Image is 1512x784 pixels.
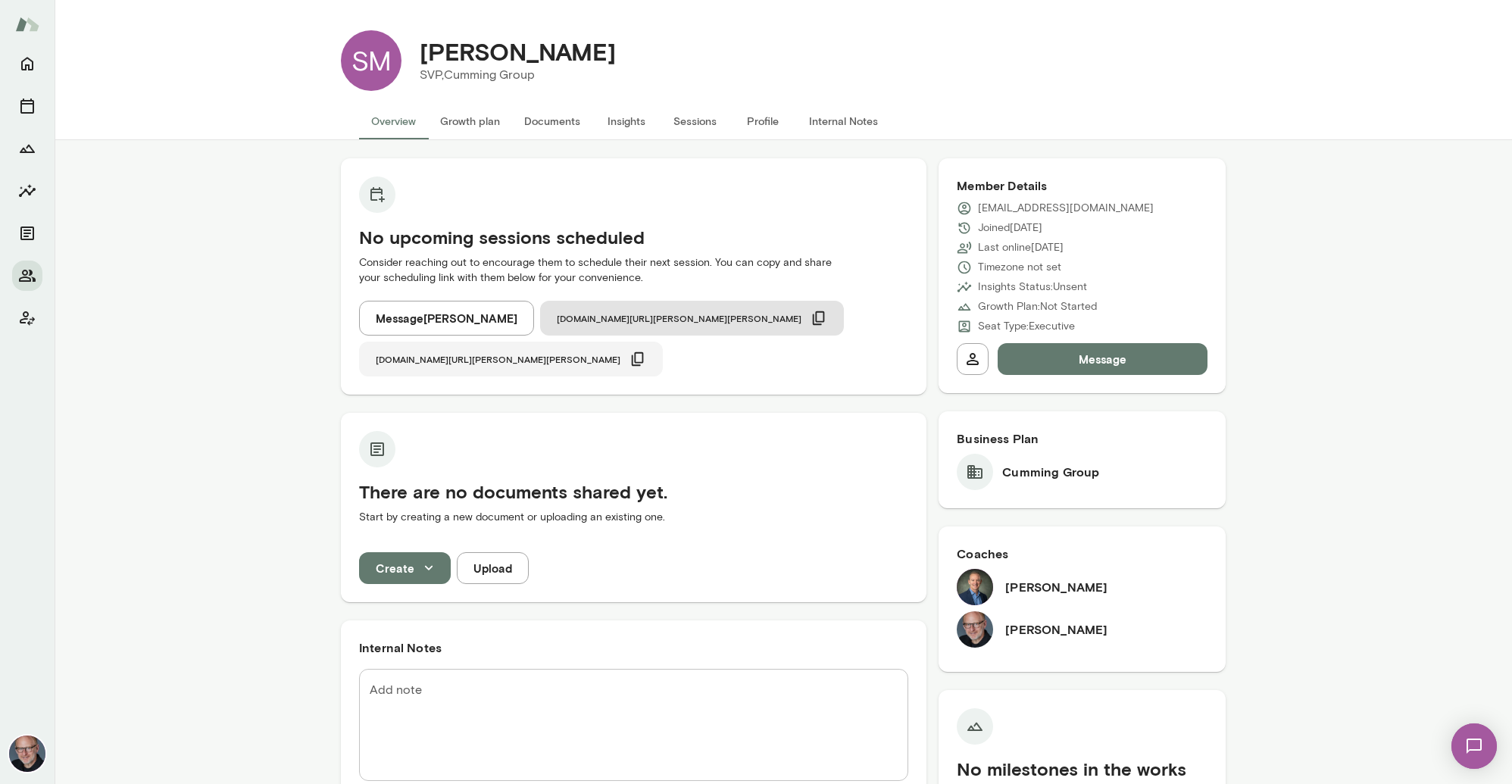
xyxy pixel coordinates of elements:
[540,301,844,336] button: [DOMAIN_NAME][URL][PERSON_NAME][PERSON_NAME]
[359,639,908,657] h6: Internal Notes
[1005,578,1107,596] h6: [PERSON_NAME]
[957,611,993,648] img: Nick Gould
[957,545,1207,563] h6: Coaches
[9,736,45,772] img: Nick Gould
[978,260,1061,275] p: Timezone not set
[957,176,1207,195] h6: Member Details
[359,342,663,376] button: [DOMAIN_NAME][URL][PERSON_NAME][PERSON_NAME]
[978,220,1042,236] p: Joined [DATE]
[376,353,620,365] span: [DOMAIN_NAME][URL][PERSON_NAME][PERSON_NAME]
[978,201,1154,216] p: [EMAIL_ADDRESS][DOMAIN_NAME]
[557,312,801,324] span: [DOMAIN_NAME][URL][PERSON_NAME][PERSON_NAME]
[592,103,661,139] button: Insights
[12,91,42,121] button: Sessions
[420,66,616,84] p: SVP, Cumming Group
[12,133,42,164] button: Growth Plan
[359,510,908,525] p: Start by creating a new document or uploading an existing one.
[341,30,401,91] div: SM
[1002,463,1099,481] h6: Cumming Group
[12,48,42,79] button: Home
[420,37,616,66] h4: [PERSON_NAME]
[978,299,1097,314] p: Growth Plan: Not Started
[957,757,1207,781] h5: No milestones in the works
[1005,620,1107,639] h6: [PERSON_NAME]
[359,479,908,504] h5: There are no documents shared yet.
[12,176,42,206] button: Insights
[512,103,592,139] button: Documents
[359,255,908,286] p: Consider reaching out to encourage them to schedule their next session. You can copy and share yo...
[359,103,428,139] button: Overview
[978,280,1087,295] p: Insights Status: Unsent
[359,301,534,336] button: Message[PERSON_NAME]
[12,261,42,291] button: Members
[957,429,1207,448] h6: Business Plan
[428,103,512,139] button: Growth plan
[729,103,797,139] button: Profile
[359,225,908,249] h5: No upcoming sessions scheduled
[661,103,729,139] button: Sessions
[12,303,42,333] button: Client app
[978,240,1064,255] p: Last online [DATE]
[957,569,993,605] img: Michael Alden
[998,343,1207,375] button: Message
[15,10,39,39] img: Mento
[797,103,890,139] button: Internal Notes
[12,218,42,248] button: Documents
[359,552,451,584] button: Create
[978,319,1075,334] p: Seat Type: Executive
[457,552,529,584] button: Upload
